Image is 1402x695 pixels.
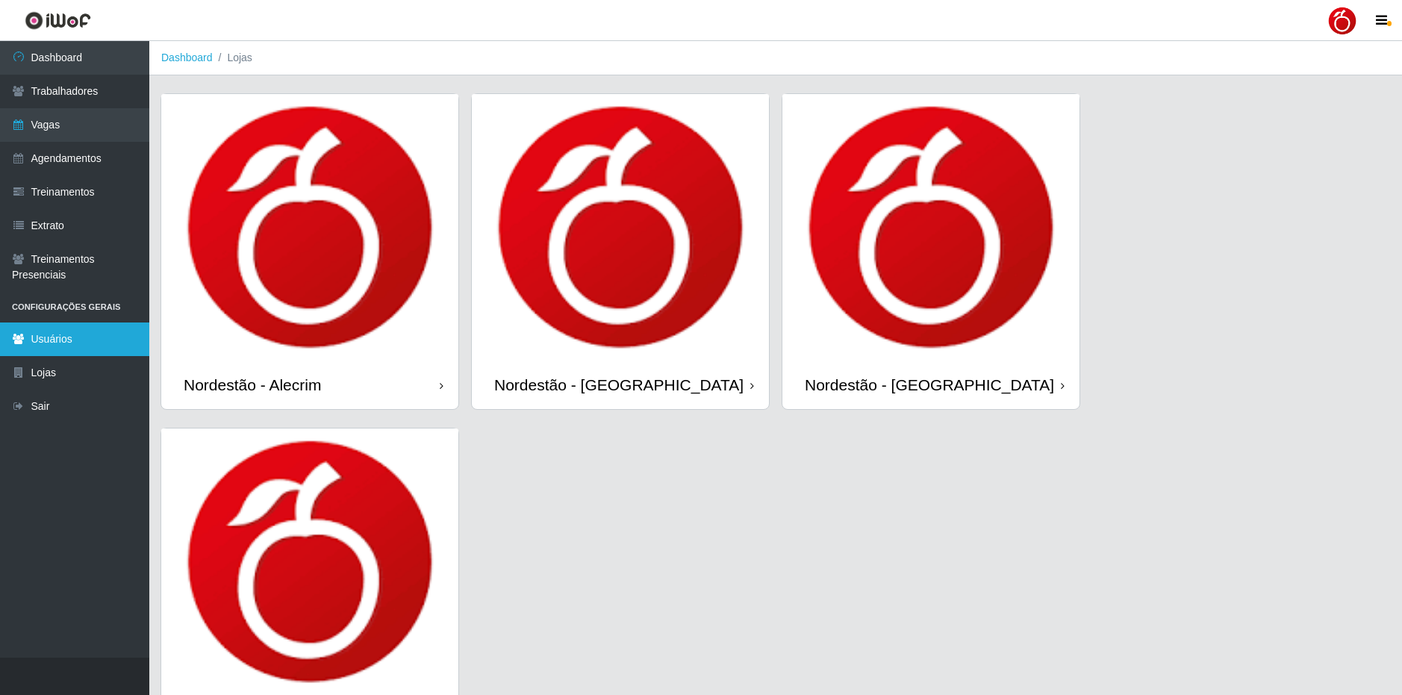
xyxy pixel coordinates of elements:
div: Nordestão - [GEOGRAPHIC_DATA] [494,375,744,394]
a: Nordestão - Alecrim [161,94,458,409]
img: cardImg [472,94,769,361]
a: Nordestão - [GEOGRAPHIC_DATA] [472,94,769,409]
img: CoreUI Logo [25,11,91,30]
div: Nordestão - Alecrim [184,375,321,394]
div: Nordestão - [GEOGRAPHIC_DATA] [805,375,1054,394]
img: cardImg [161,428,458,695]
img: cardImg [782,94,1079,361]
img: cardImg [161,94,458,361]
a: Dashboard [161,52,213,63]
a: Nordestão - [GEOGRAPHIC_DATA] [782,94,1079,409]
li: Lojas [213,50,252,66]
nav: breadcrumb [149,41,1402,75]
